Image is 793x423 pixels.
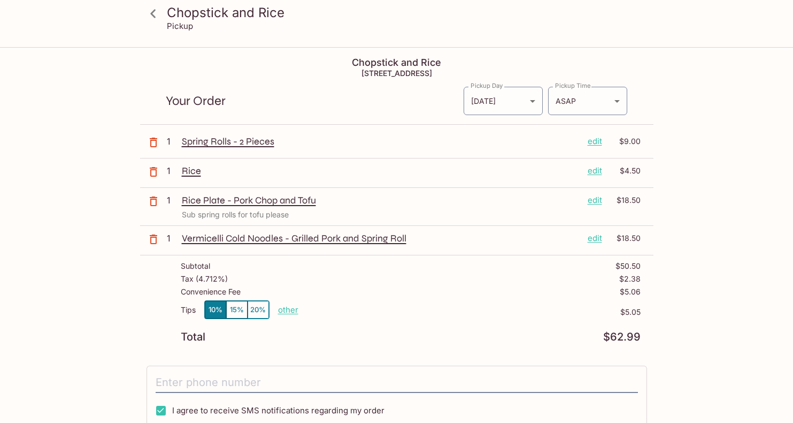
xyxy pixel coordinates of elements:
p: $50.50 [615,262,641,270]
p: 1 [167,135,178,147]
p: Pickup [167,21,193,31]
button: 10% [205,301,226,319]
p: edit [588,194,602,206]
p: Total [181,332,205,342]
p: $62.99 [603,332,641,342]
p: $18.50 [609,232,641,244]
p: $5.05 [298,308,641,316]
p: $2.38 [619,275,641,283]
input: Enter phone number [156,373,638,393]
button: 15% [226,301,248,319]
p: edit [588,165,602,177]
h3: Chopstick and Rice [167,4,645,21]
label: Pickup Time [555,81,591,90]
h5: [STREET_ADDRESS] [140,69,653,78]
span: I agree to receive SMS notifications regarding my order [172,405,384,416]
p: edit [588,232,602,244]
h4: Chopstick and Rice [140,57,653,69]
p: $5.06 [620,288,641,296]
p: 1 [167,165,178,177]
button: 20% [248,301,269,319]
p: Sub spring rolls for tofu please [182,210,641,219]
p: $4.50 [609,165,641,177]
div: ASAP [548,87,627,115]
p: $18.50 [609,194,641,206]
p: Vermicelli Cold Noodles - Grilled Pork and Spring Roll [182,232,579,244]
p: Rice [182,165,579,177]
p: 1 [167,232,178,244]
div: [DATE] [464,87,543,115]
p: 1 [167,194,178,206]
p: Convenience Fee [181,288,241,296]
p: Rice Plate - Pork Chop and Tofu [182,194,579,206]
p: Tips [181,306,196,314]
label: Pickup Day [471,81,503,90]
button: other [278,305,298,315]
p: $9.00 [609,135,641,147]
p: Subtotal [181,262,210,270]
p: Your Order [166,96,463,106]
p: Tax ( 4.712% ) [181,275,228,283]
p: edit [588,135,602,147]
p: Spring Rolls - 2 Pieces [182,135,579,147]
